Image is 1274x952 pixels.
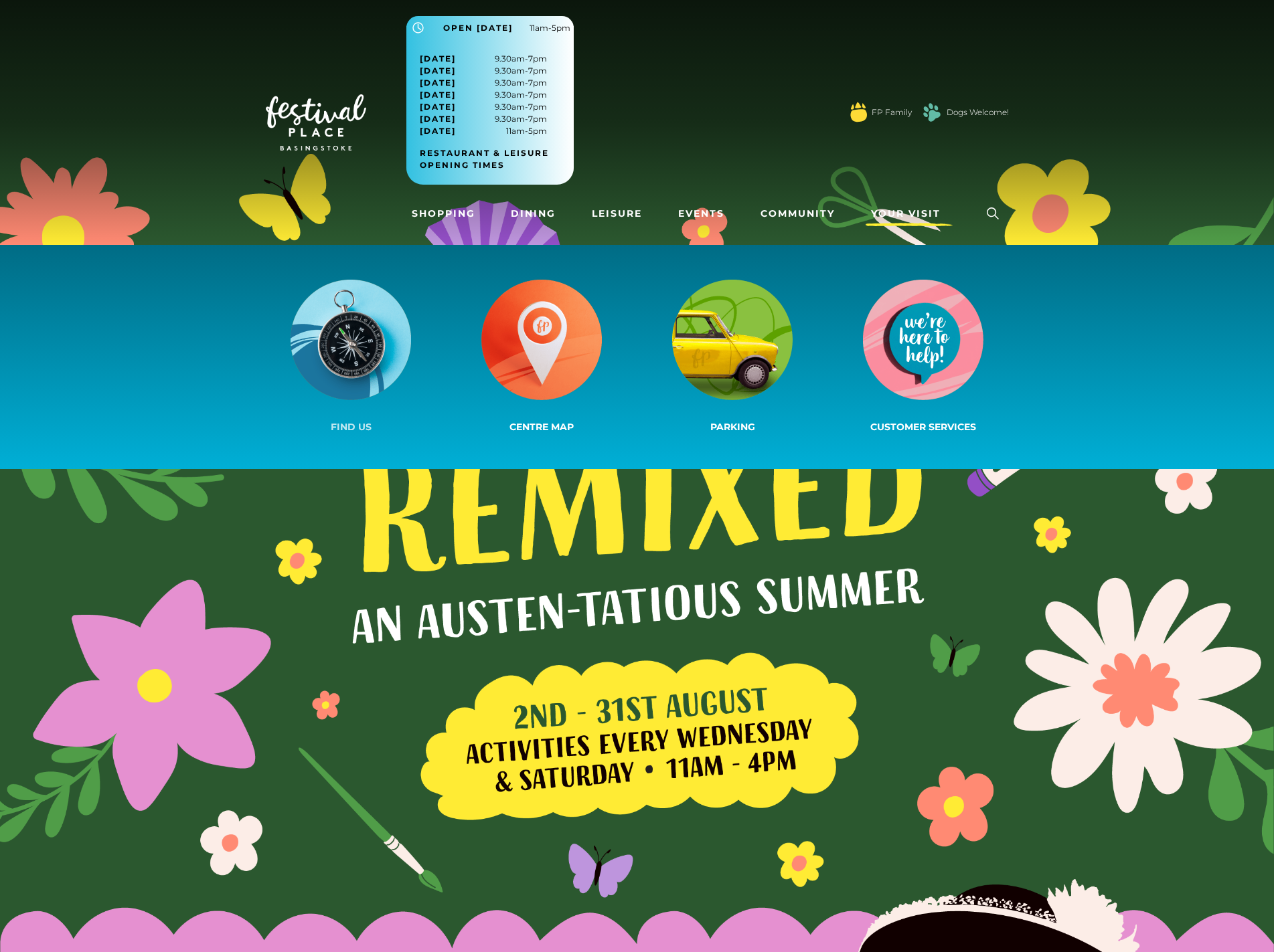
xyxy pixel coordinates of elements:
[420,65,547,77] span: 9.30am-7pm
[420,77,547,89] span: 9.30am-7pm
[530,22,570,34] span: 11am-5pm
[870,421,976,433] span: Customer Services
[420,53,456,65] span: [DATE]
[420,113,547,125] span: 9.30am-7pm
[331,421,372,433] span: Find us
[586,201,647,226] a: Leisure
[420,89,547,101] span: 9.30am-7pm
[420,53,547,65] span: 9.30am-7pm
[420,113,456,125] span: [DATE]
[447,277,637,437] a: Centre Map
[673,201,730,226] a: Events
[866,201,953,226] a: Your Visit
[710,421,755,433] span: Parking
[420,147,570,171] a: Restaurant & Leisure opening times
[420,65,456,77] span: [DATE]
[637,277,828,437] a: Parking
[509,421,574,433] span: Centre Map
[406,16,574,39] button: Open [DATE] 11am-5pm
[420,77,456,89] span: [DATE]
[871,207,941,221] span: Your Visit
[256,277,447,437] a: Find us
[420,89,456,101] span: [DATE]
[420,125,456,137] span: [DATE]
[406,201,481,226] a: Shopping
[755,201,840,226] a: Community
[420,125,547,137] span: 11am-5pm
[420,101,456,113] span: [DATE]
[947,106,1009,118] a: Dogs Welcome!
[828,277,1019,437] a: Customer Services
[443,22,513,34] span: Open [DATE]
[872,106,912,118] a: FP Family
[505,201,561,226] a: Dining
[266,94,366,151] img: Festival Place Logo
[420,101,547,113] span: 9.30am-7pm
